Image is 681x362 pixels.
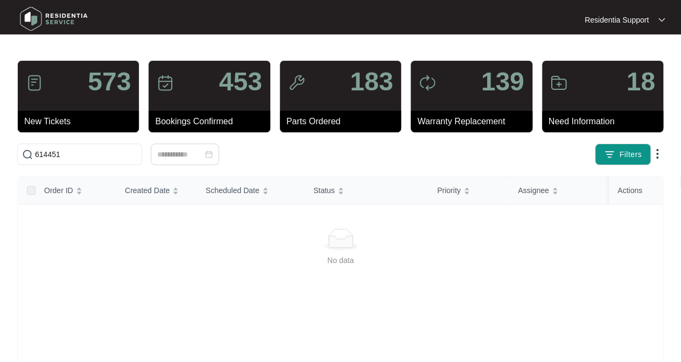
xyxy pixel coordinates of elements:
p: 139 [481,69,524,95]
p: 453 [219,69,262,95]
div: No data [31,254,650,266]
p: New Tickets [24,115,139,128]
p: Bookings Confirmed [155,115,270,128]
span: Assignee [518,184,549,196]
p: Parts Ordered [286,115,401,128]
img: icon [288,74,305,91]
p: Residentia Support [585,15,649,25]
img: icon [419,74,436,91]
span: Priority [437,184,461,196]
img: dropdown arrow [651,147,664,160]
p: Warranty Replacement [417,115,532,128]
span: Created Date [125,184,170,196]
img: dropdown arrow [658,17,665,23]
p: 573 [88,69,131,95]
p: 18 [627,69,655,95]
img: filter icon [604,149,615,160]
th: Created Date [116,176,197,205]
th: Scheduled Date [197,176,305,205]
th: Actions [609,176,663,205]
span: Scheduled Date [206,184,259,196]
span: Status [313,184,335,196]
img: icon [157,74,174,91]
th: Order ID [36,176,116,205]
p: Need Information [549,115,663,128]
th: Assignee [509,176,617,205]
button: filter iconFilters [595,144,651,165]
th: Status [305,176,429,205]
img: icon [550,74,567,91]
span: Filters [619,149,642,160]
span: Order ID [44,184,73,196]
th: Priority [429,176,509,205]
img: residentia service logo [16,3,92,35]
p: 183 [350,69,393,95]
img: search-icon [22,149,33,160]
img: icon [26,74,43,91]
input: Search by Order Id, Assignee Name, Customer Name, Brand and Model [35,148,137,160]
